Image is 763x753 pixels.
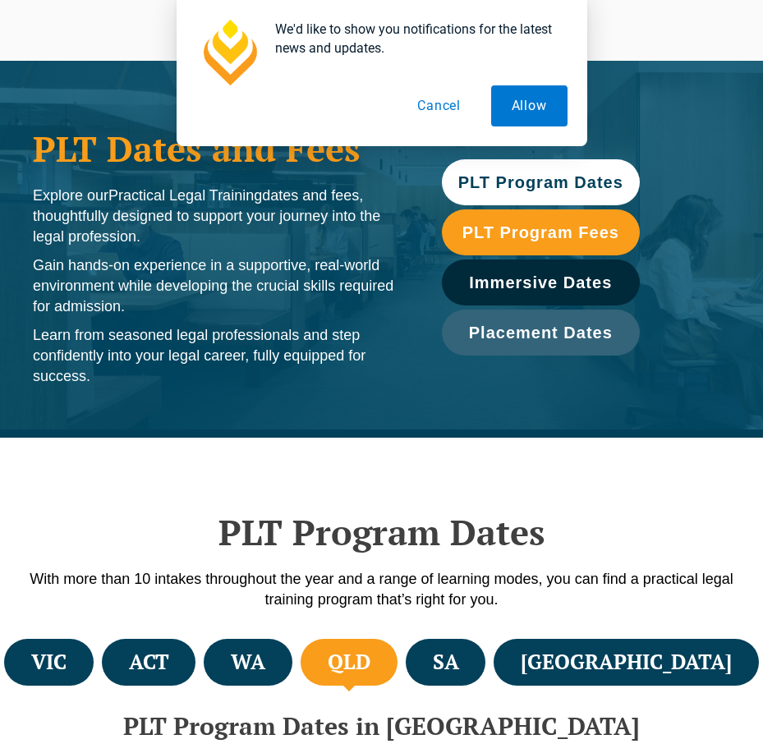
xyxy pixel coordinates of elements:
[458,174,623,191] span: PLT Program Dates
[442,259,640,305] a: Immersive Dates
[442,159,640,205] a: PLT Program Dates
[108,187,262,204] span: Practical Legal Training
[16,512,747,553] h2: PLT Program Dates
[442,209,640,255] a: PLT Program Fees
[462,224,619,241] span: PLT Program Fees
[433,649,459,676] h4: SA
[16,569,747,610] p: With more than 10 intakes throughout the year and a range of learning modes, you can find a pract...
[33,325,409,387] p: Learn from seasoned legal professionals and step confidently into your legal career, fully equipp...
[262,20,568,57] div: We'd like to show you notifications for the latest news and updates.
[469,274,612,291] span: Immersive Dates
[129,649,169,676] h4: ACT
[491,85,568,126] button: Allow
[442,310,640,356] a: Placement Dates
[33,128,409,169] h1: PLT Dates and Fees
[31,649,67,676] h4: VIC
[397,85,481,126] button: Cancel
[521,649,732,676] h4: [GEOGRAPHIC_DATA]
[196,20,262,85] img: notification icon
[231,649,265,676] h4: WA
[328,649,370,676] h4: QLD
[33,186,409,247] p: Explore our dates and fees, thoughtfully designed to support your journey into the legal profession.
[33,255,409,317] p: Gain hands-on experience in a supportive, real-world environment while developing the crucial ski...
[469,324,613,341] span: Placement Dates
